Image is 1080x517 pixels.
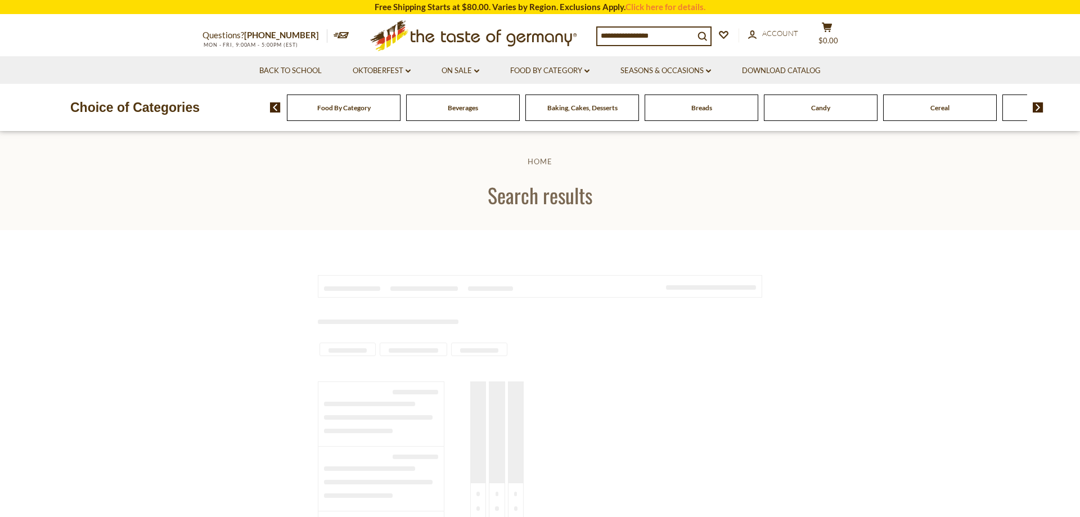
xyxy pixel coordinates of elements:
a: Food By Category [317,104,371,112]
a: Home [528,157,552,166]
p: Questions? [202,28,327,43]
a: Baking, Cakes, Desserts [547,104,618,112]
a: Oktoberfest [353,65,411,77]
a: [PHONE_NUMBER] [244,30,319,40]
a: Breads [691,104,712,112]
a: Click here for details. [625,2,705,12]
a: Back to School [259,65,322,77]
h1: Search results [35,182,1045,208]
a: On Sale [442,65,479,77]
button: $0.00 [810,22,844,50]
a: Account [748,28,798,40]
span: MON - FRI, 9:00AM - 5:00PM (EST) [202,42,298,48]
a: Seasons & Occasions [620,65,711,77]
a: Food By Category [510,65,589,77]
a: Beverages [448,104,478,112]
span: $0.00 [818,36,838,45]
a: Candy [811,104,830,112]
img: previous arrow [270,102,281,113]
img: next arrow [1033,102,1043,113]
a: Download Catalog [742,65,821,77]
span: Account [762,29,798,38]
a: Cereal [930,104,949,112]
